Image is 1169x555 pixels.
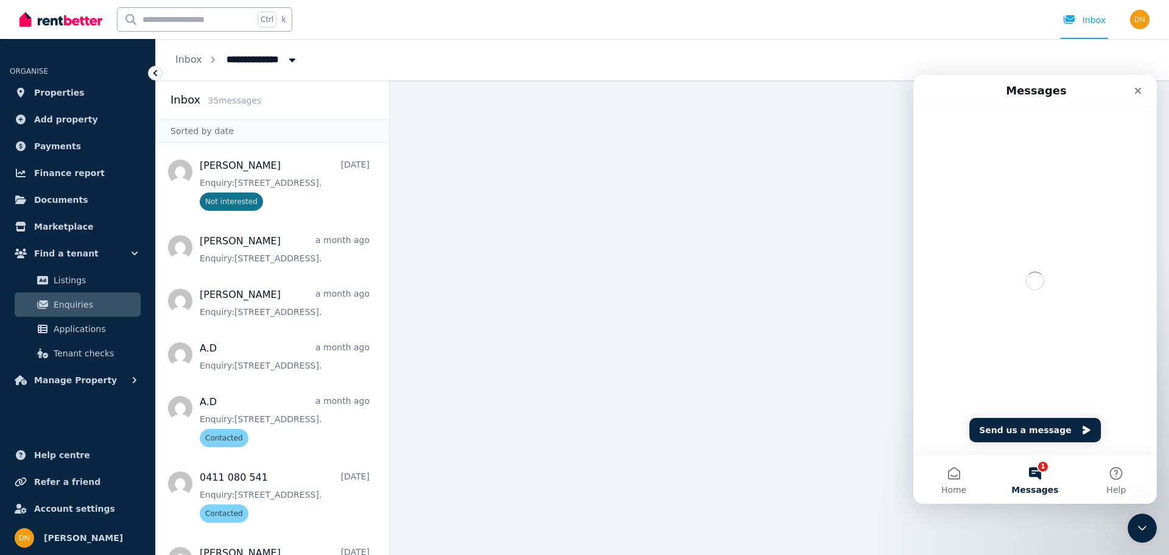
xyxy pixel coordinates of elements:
img: RentBetter [19,10,102,29]
span: k [281,15,286,24]
a: Applications [15,317,141,341]
a: Payments [10,134,146,158]
span: Applications [54,322,136,336]
span: Help centre [34,448,90,462]
a: 0411 080 541[DATE]Enquiry:[STREET_ADDRESS].Contacted [200,470,370,523]
a: Marketplace [10,214,146,239]
span: Finance report [34,166,105,180]
nav: Message list [156,143,389,555]
a: Inbox [175,54,202,65]
span: Tenant checks [54,346,136,361]
a: Enquiries [15,292,141,317]
span: Properties [34,85,85,100]
a: Listings [15,268,141,292]
span: ORGANISE [10,67,48,76]
span: Add property [34,112,98,127]
nav: Breadcrumb [156,39,318,80]
a: Refer a friend [10,470,146,494]
div: Sorted by date [156,119,389,143]
span: Manage Property [34,373,117,387]
span: [PERSON_NAME] [44,531,123,545]
span: Enquiries [54,297,136,312]
a: Documents [10,188,146,212]
a: Add property [10,107,146,132]
a: Tenant checks [15,341,141,366]
a: A.Da month agoEnquiry:[STREET_ADDRESS].Contacted [200,395,370,447]
a: A.Da month agoEnquiry:[STREET_ADDRESS]. [200,341,370,372]
iframe: To enrich screen reader interactions, please activate Accessibility in Grammarly extension settings [913,75,1157,504]
span: 35 message s [208,96,261,105]
span: Marketplace [34,219,93,234]
a: Account settings [10,497,146,521]
div: Inbox [1063,14,1106,26]
h2: Inbox [170,91,200,108]
span: Refer a friend [34,475,100,489]
img: Deepak Narang [1130,10,1150,29]
a: [PERSON_NAME]a month agoEnquiry:[STREET_ADDRESS]. [200,288,370,318]
button: Manage Property [10,368,146,392]
span: Documents [34,193,88,207]
a: Finance report [10,161,146,185]
button: Find a tenant [10,241,146,266]
span: Listings [54,273,136,288]
span: Find a tenant [34,246,99,261]
a: Properties [10,80,146,105]
iframe: To enrich screen reader interactions, please activate Accessibility in Grammarly extension settings [1128,514,1157,543]
a: Help centre [10,443,146,467]
a: [PERSON_NAME][DATE]Enquiry:[STREET_ADDRESS].Not interested [200,158,370,211]
a: [PERSON_NAME]a month agoEnquiry:[STREET_ADDRESS]. [200,234,370,264]
span: Ctrl [258,12,276,27]
span: Account settings [34,501,115,516]
img: Deepak Narang [15,528,34,548]
span: Payments [34,139,81,154]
